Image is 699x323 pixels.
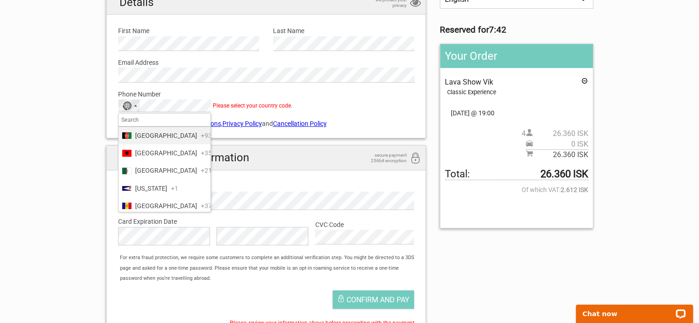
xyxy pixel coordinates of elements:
[489,25,506,35] strong: 7:42
[118,57,415,68] label: Email Address
[135,148,197,158] span: [GEOGRAPHIC_DATA]
[445,108,588,118] span: [DATE] @ 19:00
[447,87,588,97] div: Classic Experience
[522,129,588,139] span: 4 person(s)
[119,100,142,112] button: Selected country
[213,102,292,109] span: Please select your country code.
[135,201,197,211] span: [GEOGRAPHIC_DATA]
[222,120,262,127] a: Privacy Policy
[533,129,588,139] span: 26.360 ISK
[273,26,414,36] label: Last Name
[445,78,493,86] span: Lava Show Vík
[570,294,699,323] iframe: LiveChat chat widget
[333,290,414,309] button: Confirm and pay
[107,146,426,170] h2: Card Payment Information
[115,253,426,283] div: For extra fraud protection, we require some customers to complete an additional verification step...
[201,201,216,211] span: +376
[171,183,178,193] span: +1
[119,113,210,126] input: Search
[526,149,588,160] span: Subtotal
[361,153,407,164] span: secure payment 256bit encryption
[118,119,415,129] label: I agree to the , and
[410,153,421,165] i: 256bit encryption
[201,130,212,141] span: +93
[135,183,167,193] span: [US_STATE]
[119,181,414,192] label: Credit Card Number
[273,120,327,127] a: Cancellation Policy
[533,150,588,160] span: 26.360 ISK
[118,89,415,99] label: Phone Number
[119,127,210,212] ul: List of countries
[561,185,588,195] strong: 2.612 ISK
[445,169,588,180] span: Total to be paid
[135,165,197,176] span: [GEOGRAPHIC_DATA]
[201,148,216,158] span: +355
[445,185,588,195] span: Of which VAT:
[118,26,259,36] label: First Name
[533,139,588,149] span: 0 ISK
[440,44,592,68] h2: Your Order
[540,169,588,179] strong: 26.360 ISK
[201,165,216,176] span: +213
[315,220,414,230] label: CVC Code
[440,25,593,35] h3: Reserved for
[526,139,588,149] span: Pickup price
[347,295,409,304] span: Confirm and pay
[118,216,415,227] label: Card Expiration Date
[135,130,197,141] span: [GEOGRAPHIC_DATA]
